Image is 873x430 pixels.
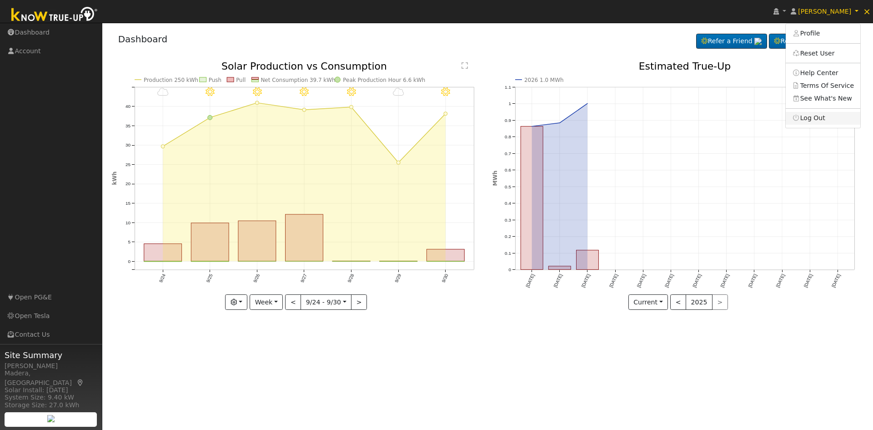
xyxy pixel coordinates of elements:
[302,108,306,112] circle: onclick=""
[118,34,168,45] a: Dashboard
[505,151,511,156] text: 0.7
[205,273,213,283] text: 9/25
[505,184,511,189] text: 0.5
[530,125,534,128] circle: onclick=""
[505,218,511,223] text: 0.3
[343,77,425,83] text: Peak Production Hour 6.6 kWh
[831,273,841,288] text: [DATE]
[748,273,758,288] text: [DATE]
[505,167,511,172] text: 0.6
[686,294,712,310] button: 2025
[636,273,647,288] text: [DATE]
[394,273,402,283] text: 9/29
[426,249,464,261] rect: onclick=""
[300,87,309,96] i: 9/27 - Clear
[508,101,511,106] text: 1
[157,87,168,96] i: 9/24 - MostlyCloudy
[300,273,308,283] text: 9/27
[250,294,283,310] button: Week
[639,61,731,72] text: Estimated True-Up
[111,172,118,185] text: kWh
[786,47,860,60] a: Reset User
[128,259,130,264] text: 0
[505,118,511,123] text: 0.9
[5,385,97,395] div: Solar Install: [DATE]
[548,266,571,270] rect: onclick=""
[5,400,97,410] div: Storage Size: 27.0 kWh
[7,5,102,25] img: Know True-Up
[396,161,400,165] circle: onclick=""
[628,294,668,310] button: Current
[505,201,511,206] text: 0.4
[207,116,212,120] circle: onclick=""
[863,6,871,17] span: ×
[5,349,97,361] span: Site Summary
[505,234,511,239] text: 0.2
[144,244,181,261] rect: onclick=""
[524,77,564,83] text: 2026 1.0 MWh
[558,121,562,125] circle: onclick=""
[505,251,511,256] text: 0.1
[208,77,221,83] text: Push
[252,87,261,96] i: 9/26 - Clear
[577,250,599,270] rect: onclick=""
[301,294,351,310] button: 9/24 - 9/30
[5,361,97,371] div: [PERSON_NAME]
[553,273,563,288] text: [DATE]
[125,162,130,167] text: 25
[191,223,229,261] rect: onclick=""
[206,87,215,96] i: 9/25 - MostlyClear
[692,273,702,288] text: [DATE]
[76,379,85,386] a: Map
[158,273,166,283] text: 9/24
[462,62,468,69] text: 
[349,105,353,109] circle: onclick=""
[775,273,786,288] text: [DATE]
[125,104,130,109] text: 40
[47,415,55,422] img: retrieve
[798,8,851,15] span: [PERSON_NAME]
[696,34,767,49] a: Refer a Friend
[252,273,261,283] text: 9/26
[786,79,860,92] a: Terms Of Service
[441,87,450,96] i: 9/30 - Clear
[346,273,355,283] text: 9/28
[125,220,130,225] text: 10
[125,123,130,128] text: 35
[285,294,301,310] button: <
[221,61,387,72] text: Solar Production vs Consumption
[125,201,130,206] text: 15
[769,34,857,49] a: Request a Cleaning
[347,87,356,96] i: 9/28 - Clear
[236,77,246,83] text: Pull
[5,369,97,388] div: Madera, [GEOGRAPHIC_DATA]
[508,267,511,272] text: 0
[754,38,762,45] img: retrieve
[285,214,323,261] rect: onclick=""
[125,182,130,187] text: 20
[720,273,730,288] text: [DATE]
[586,102,589,106] circle: onclick=""
[608,273,619,288] text: [DATE]
[161,145,165,148] circle: onclick=""
[786,66,860,79] a: Help Center
[670,294,686,310] button: <
[786,112,860,125] a: Log Out
[786,27,860,40] a: Profile
[664,273,674,288] text: [DATE]
[125,143,130,148] text: 30
[505,85,511,90] text: 1.1
[255,101,259,105] circle: onclick=""
[238,221,276,262] rect: onclick=""
[492,171,498,186] text: MWh
[521,126,543,270] rect: onclick=""
[581,273,591,288] text: [DATE]
[5,393,97,402] div: System Size: 9.40 kW
[803,273,813,288] text: [DATE]
[441,273,449,283] text: 9/30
